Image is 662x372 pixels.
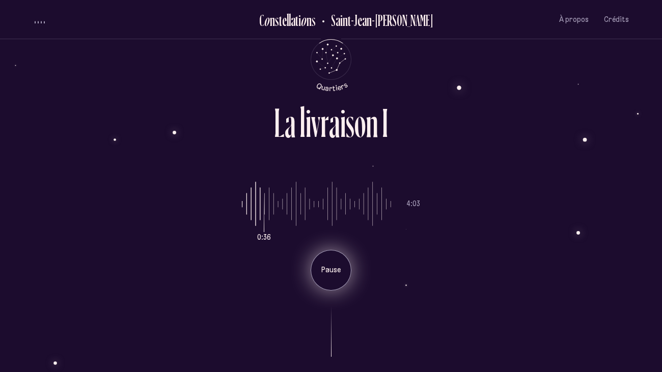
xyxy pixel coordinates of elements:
div: l [299,102,306,143]
div: t [279,12,282,28]
div: n [307,12,312,28]
p: 4:03 [406,199,420,209]
button: volume audio [33,14,46,25]
div: l [289,12,291,28]
button: Crédits [604,8,629,32]
div: s [346,102,354,143]
p: Pause [318,265,344,275]
div: n [366,102,378,143]
div: e [282,12,287,28]
div: v [311,102,320,143]
div: t [295,12,298,28]
div: l [287,12,289,28]
button: Retour au menu principal [301,39,361,92]
span: À propos [559,15,589,24]
div: s [312,12,316,28]
button: Retour au Quartier [316,11,433,28]
div: I [382,102,388,143]
div: i [306,102,311,143]
div: C [259,12,264,28]
button: À propos [559,8,589,32]
div: a [285,102,296,143]
div: r [320,102,329,143]
div: i [298,12,301,28]
div: i [340,102,346,143]
div: s [275,12,279,28]
div: a [329,102,340,143]
span: Crédits [604,15,629,24]
div: n [270,12,275,28]
div: L [274,102,285,143]
tspan: Quartiers [315,80,349,93]
button: Pause [311,250,351,291]
h2: Saint-Jean-[PERSON_NAME] [323,12,433,28]
div: a [291,12,295,28]
div: o [264,12,270,28]
div: o [354,102,366,143]
div: o [300,12,307,28]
